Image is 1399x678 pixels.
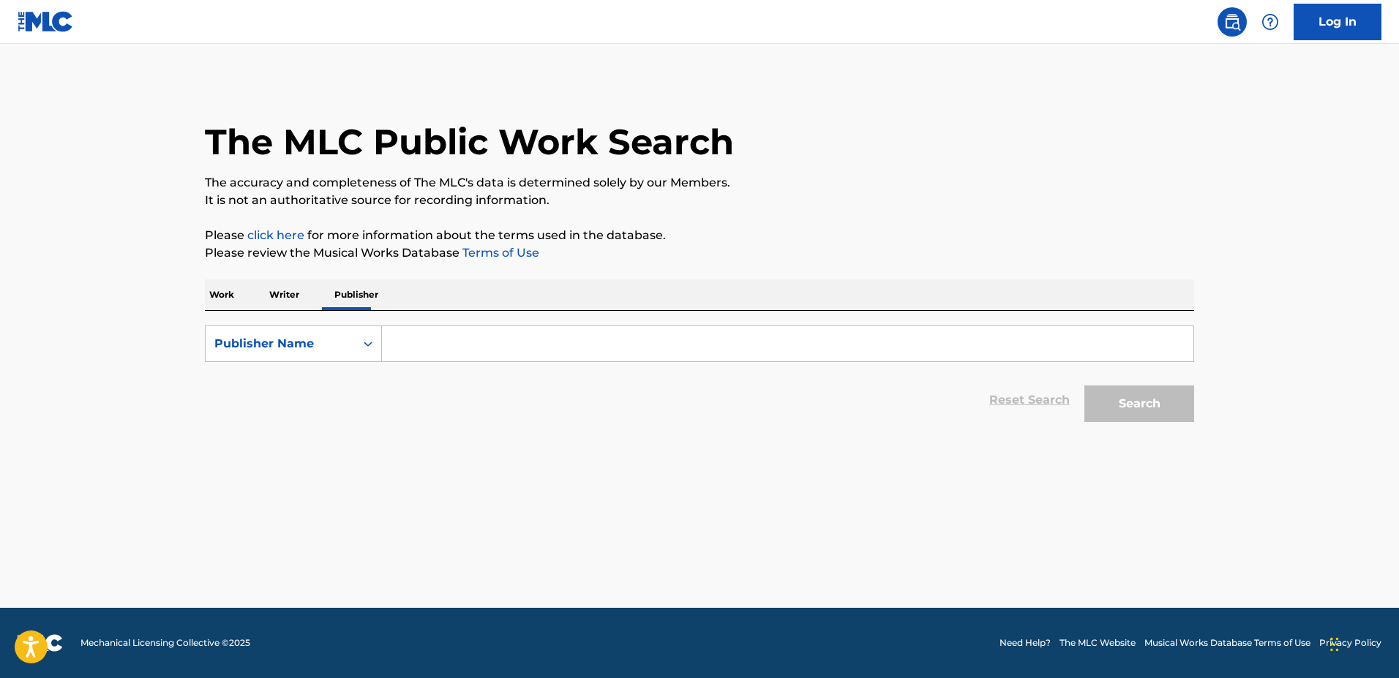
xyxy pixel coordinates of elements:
[1319,636,1381,649] a: Privacy Policy
[460,246,539,260] a: Terms of Use
[205,120,734,164] h1: The MLC Public Work Search
[1218,7,1247,37] a: Public Search
[18,634,63,652] img: logo
[1261,13,1279,31] img: help
[330,279,383,310] p: Publisher
[1326,608,1399,678] iframe: Chat Widget
[205,227,1194,244] p: Please for more information about the terms used in the database.
[1059,636,1136,649] a: The MLC Website
[80,636,250,649] span: Mechanical Licensing Collective © 2025
[214,335,346,353] div: Publisher Name
[205,325,1194,429] form: Search Form
[265,279,304,310] p: Writer
[1144,636,1310,649] a: Musical Works Database Terms of Use
[205,174,1194,192] p: The accuracy and completeness of The MLC's data is determined solely by our Members.
[1256,7,1285,37] div: Help
[205,244,1194,262] p: Please review the Musical Works Database
[1223,13,1241,31] img: search
[18,11,74,32] img: MLC Logo
[999,636,1051,649] a: Need Help?
[1330,622,1339,666] div: Drag
[205,279,239,310] p: Work
[247,228,304,242] a: click here
[205,192,1194,209] p: It is not an authoritative source for recording information.
[1294,4,1381,40] a: Log In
